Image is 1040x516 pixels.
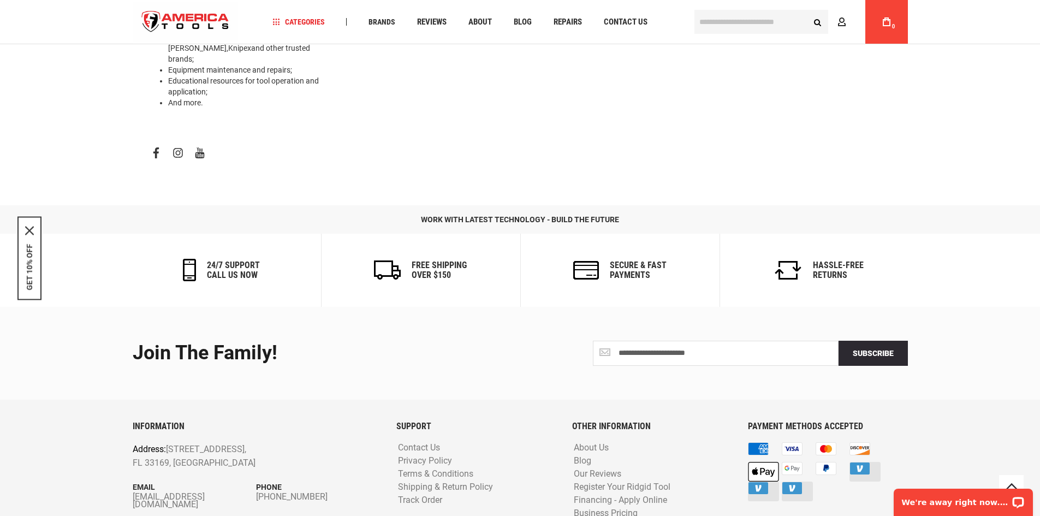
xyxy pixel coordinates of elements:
iframe: LiveChat chat widget [887,482,1040,516]
h6: INFORMATION [133,422,380,431]
a: [PHONE_NUMBER] [256,493,380,501]
span: About [468,18,492,26]
a: Privacy Policy [395,456,455,466]
a: Contact Us [395,443,443,453]
span: Subscribe [853,349,894,358]
a: Terms & Conditions [395,469,476,479]
span: Brands [369,18,395,26]
p: Email [133,481,257,493]
a: About Us [571,443,611,453]
button: Close [25,226,34,235]
a: [PERSON_NAME] [168,44,227,52]
a: Track Order [395,495,445,506]
a: [EMAIL_ADDRESS][DOMAIN_NAME] [133,493,257,508]
span: Contact Us [604,18,647,26]
a: Blog [509,15,537,29]
a: Equipment maintenance and repairs [168,66,290,74]
a: Brands [364,15,400,29]
span: Blog [514,18,532,26]
a: About [463,15,497,29]
h6: PAYMENT METHODS ACCEPTED [748,422,907,431]
a: Our Reviews [571,469,624,479]
h6: OTHER INFORMATION [572,422,732,431]
a: Knipex [228,44,251,52]
h6: SUPPORT [396,422,556,431]
button: GET 10% OFF [25,244,34,290]
li: ; [168,64,321,75]
a: Shipping & Return Policy [395,482,496,493]
a: Repairs [549,15,587,29]
li: Educational resources for tool operation and application; [168,75,321,97]
p: Phone [256,481,380,493]
svg: close icon [25,226,34,235]
a: Blog [571,456,594,466]
a: Register Your Ridgid Tool [571,482,673,493]
span: Repairs [554,18,582,26]
h6: Hassle-Free Returns [813,260,864,280]
a: Contact Us [599,15,652,29]
h6: Free Shipping Over $150 [412,260,467,280]
h6: 24/7 support call us now [207,260,260,280]
span: Reviews [417,18,447,26]
span: Categories [272,18,325,26]
button: Subscribe [839,341,908,366]
span: Address: [133,444,166,454]
a: Financing - Apply Online [571,495,670,506]
h6: secure & fast payments [610,260,667,280]
div: Join the Family! [133,342,512,364]
span: 0 [892,23,895,29]
li: And more. [168,97,321,108]
button: Search [807,11,828,32]
p: [STREET_ADDRESS], FL 33169, [GEOGRAPHIC_DATA] [133,442,331,470]
img: America Tools [133,2,239,43]
a: Reviews [412,15,451,29]
a: Categories [268,15,330,29]
a: store logo [133,2,239,43]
